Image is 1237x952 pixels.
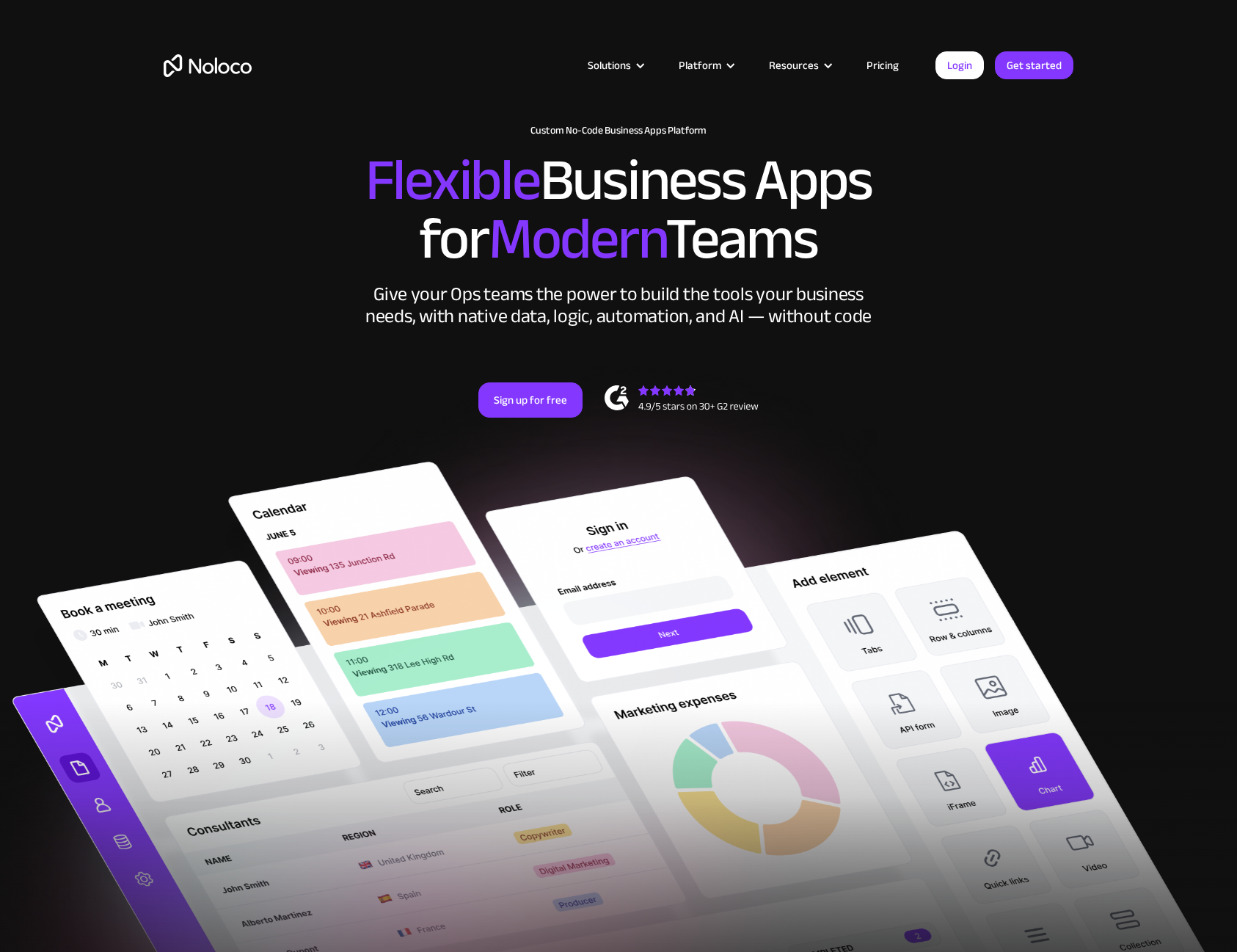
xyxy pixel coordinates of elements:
span: Flexible [365,126,540,235]
a: Pricing [848,56,917,75]
div: Platform [660,56,751,75]
div: Resources [751,56,848,75]
span: Modern [489,184,665,294]
div: Platform [679,56,721,75]
div: Solutions [569,56,660,75]
a: Get started [995,51,1073,79]
a: Sign up for free [478,382,583,418]
a: home [164,54,252,77]
h2: Business Apps for Teams [164,151,1073,269]
div: Resources [769,56,819,75]
div: Give your Ops teams the power to build the tools your business needs, with native data, logic, au... [362,283,875,327]
div: Solutions [588,56,631,75]
a: Login [935,51,984,79]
